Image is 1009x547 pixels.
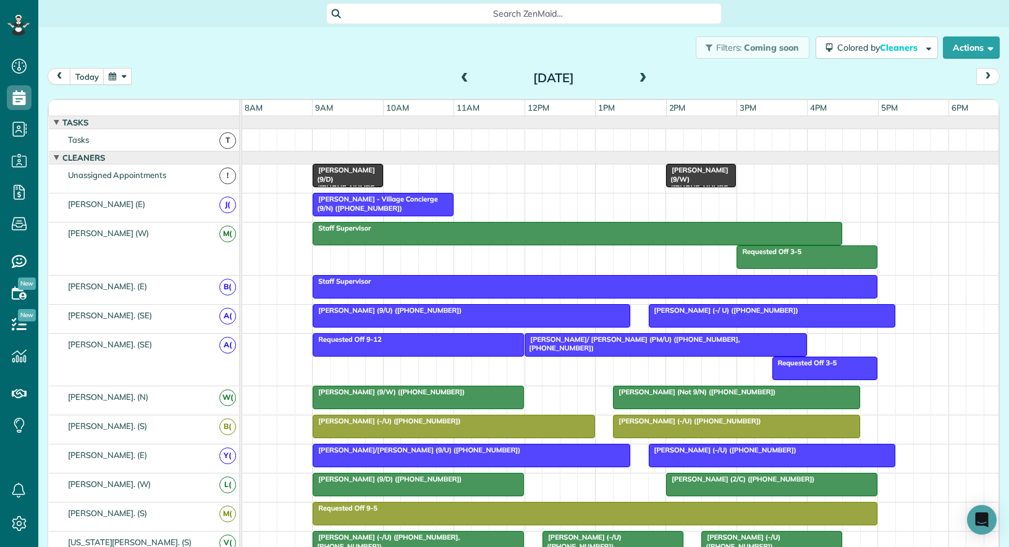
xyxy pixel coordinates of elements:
[648,306,799,315] span: [PERSON_NAME] (-/ U) ([PHONE_NUMBER])
[612,417,761,425] span: [PERSON_NAME] (-/U) ([PHONE_NUMBER])
[219,132,236,149] span: T
[219,389,236,406] span: W(
[219,506,236,522] span: M(
[313,103,336,112] span: 9am
[65,170,169,180] span: Unassigned Appointments
[879,103,900,112] span: 5pm
[65,228,151,238] span: [PERSON_NAME] (W)
[737,103,759,112] span: 3pm
[219,418,236,435] span: B(
[312,475,462,483] span: [PERSON_NAME] (9/D) ([PHONE_NUMBER])
[219,447,236,464] span: Y(
[60,153,108,163] span: Cleaners
[312,504,378,512] span: Requested Off 9-5
[665,475,815,483] span: [PERSON_NAME] (2/C) ([PHONE_NUMBER])
[665,166,728,201] span: [PERSON_NAME] (9/W) ([PHONE_NUMBER])
[219,308,236,324] span: A(
[312,335,382,344] span: Requested Off 9-12
[384,103,412,112] span: 10am
[949,103,971,112] span: 6pm
[476,71,631,85] h2: [DATE]
[525,103,552,112] span: 12pm
[808,103,829,112] span: 4pm
[242,103,265,112] span: 8am
[18,278,36,290] span: New
[60,117,91,127] span: Tasks
[744,42,800,53] span: Coming soon
[65,339,154,349] span: [PERSON_NAME]. (SE)
[976,68,1000,85] button: next
[596,103,617,112] span: 1pm
[716,42,742,53] span: Filters:
[65,479,153,489] span: [PERSON_NAME]. (W)
[837,42,922,53] span: Colored by
[880,42,919,53] span: Cleaners
[219,477,236,493] span: L(
[65,135,91,145] span: Tasks
[612,388,776,396] span: [PERSON_NAME] (Not 9/N) ([PHONE_NUMBER])
[648,446,797,454] span: [PERSON_NAME] (-/U) ([PHONE_NUMBER])
[219,337,236,354] span: A(
[65,421,150,431] span: [PERSON_NAME]. (S)
[312,306,462,315] span: [PERSON_NAME] (9/U) ([PHONE_NUMBER])
[65,537,194,547] span: [US_STATE][PERSON_NAME]. (S)
[65,310,154,320] span: [PERSON_NAME]. (SE)
[70,68,104,85] button: today
[312,195,437,212] span: [PERSON_NAME] - Village Concierge (9/N) ([PHONE_NUMBER])
[816,36,938,59] button: Colored byCleaners
[48,68,71,85] button: prev
[219,279,236,295] span: B(
[772,358,838,367] span: Requested Off 3-5
[943,36,1000,59] button: Actions
[312,388,465,396] span: [PERSON_NAME] (9/W) ([PHONE_NUMBER])
[667,103,688,112] span: 2pm
[65,450,150,460] span: [PERSON_NAME]. (E)
[736,247,802,256] span: Requested Off 3-5
[312,224,371,232] span: Staff Supervisor
[18,309,36,321] span: New
[219,197,236,213] span: J(
[312,166,375,201] span: [PERSON_NAME] (9/D) ([PHONE_NUMBER])
[65,199,148,209] span: [PERSON_NAME] (E)
[65,392,151,402] span: [PERSON_NAME]. (N)
[312,277,371,286] span: Staff Supervisor
[219,167,236,184] span: !
[312,446,521,454] span: [PERSON_NAME]/[PERSON_NAME] (9/U) ([PHONE_NUMBER])
[65,281,150,291] span: [PERSON_NAME]. (E)
[312,417,461,425] span: [PERSON_NAME] (-/U) ([PHONE_NUMBER])
[967,505,997,535] div: Open Intercom Messenger
[524,335,740,352] span: [PERSON_NAME]/ [PERSON_NAME] (PM/U) ([PHONE_NUMBER], [PHONE_NUMBER])
[219,226,236,242] span: M(
[454,103,482,112] span: 11am
[65,508,150,518] span: [PERSON_NAME]. (S)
